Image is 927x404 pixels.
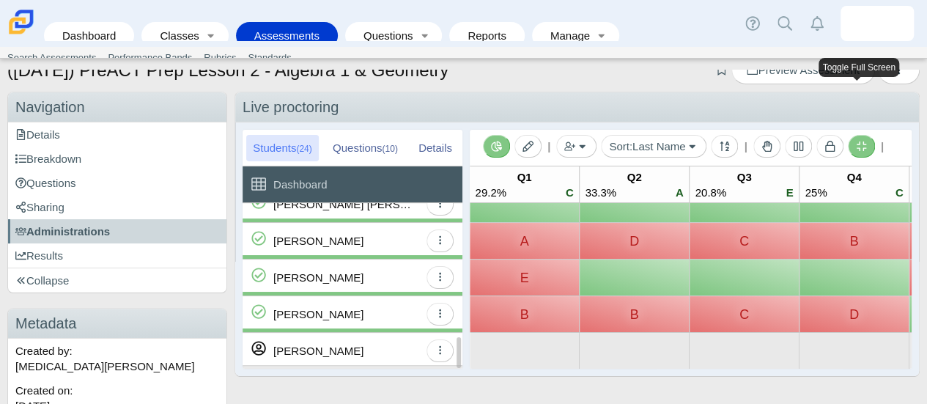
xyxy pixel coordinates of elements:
a: Toggle expanded [591,22,612,49]
div: Q2 [585,169,683,185]
button: Toggle Reporting [483,135,510,158]
a: Sharing [8,195,226,219]
div: Questions [326,135,405,161]
div: Live proctoring [235,92,919,122]
span: | [547,140,550,153]
div: B [807,230,901,251]
span: C [895,186,904,199]
span: Administrations [15,225,110,238]
a: Administrations [8,219,226,243]
div: [PERSON_NAME] [273,296,363,332]
span: E [786,186,794,199]
div: E [477,267,572,288]
div: Q1 [475,169,573,185]
a: Preview Assessment [731,56,874,84]
a: Standards [242,47,297,69]
a: Classes [149,22,200,49]
div: Q4 [805,169,903,185]
a: gerrit.mulder.oKQmOA [841,6,914,41]
a: Q1 [470,166,579,202]
a: Details [8,122,226,147]
a: Q4 [799,166,909,202]
div: [PERSON_NAME] [PERSON_NAME] [273,186,413,222]
a: Assessments [243,22,330,49]
span: Preview Assessment [747,64,859,76]
a: Manage [539,22,591,49]
div: D [807,304,901,325]
a: Toggle expanded [201,22,221,49]
a: Q2 [580,166,689,202]
a: Carmen School of Science & Technology [6,27,37,40]
a: Reports [457,22,517,49]
div: Toggle Full Screen [819,58,898,78]
a: Results [8,243,226,268]
a: Dashboard [51,22,127,49]
div: B [587,304,682,325]
span: | [881,140,884,153]
a: Rubrics [198,47,242,69]
div: C [697,304,791,325]
button: Sort:Last Name [601,135,706,158]
div: 33.3% [585,185,616,200]
div: C [697,230,791,251]
div: A [477,230,572,251]
div: Details [412,135,459,161]
div: [PERSON_NAME] [273,260,363,295]
div: Created by: [MEDICAL_DATA][PERSON_NAME] [8,339,226,378]
div: Students [246,135,319,161]
img: Carmen School of Science & Technology [6,7,37,37]
a: Questions [352,22,414,49]
span: A [676,186,684,199]
div: 20.8% [695,185,726,200]
img: gerrit.mulder.oKQmOA [865,12,889,35]
a: Questions [8,171,226,195]
h3: Metadata [8,309,226,339]
span: Collapse [15,274,69,287]
span: Navigation [15,99,85,115]
span: Breakdown [15,153,81,165]
a: Collapse [8,268,226,293]
a: Breakdown [8,147,226,171]
a: Toggle expanded [414,22,435,49]
span: Results [15,249,63,262]
a: Search Assessments [1,47,102,69]
h1: ([DATE]) PreACT Prep Lesson 2 - Algebra 1 & Geometry [7,58,448,83]
div: Q3 [695,169,793,185]
a: Alerts [801,7,833,40]
span: Details [15,128,60,141]
span: Sharing [15,201,64,213]
span: Last Name [632,140,686,153]
a: Performance Bands [102,47,198,69]
a: Add bookmark [714,64,728,76]
div: [PERSON_NAME] [273,333,363,369]
span: | [744,140,747,153]
div: 25% [805,185,827,200]
div: [PERSON_NAME] [273,223,363,259]
div: 29.2% [475,185,506,200]
div: Dashboard [273,166,327,202]
span: C [566,186,574,199]
div: D [587,230,682,251]
small: (24) [296,144,311,154]
div: B [477,304,572,325]
small: (10) [382,144,397,154]
span: Questions [15,177,76,189]
a: Q3 [690,166,799,202]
